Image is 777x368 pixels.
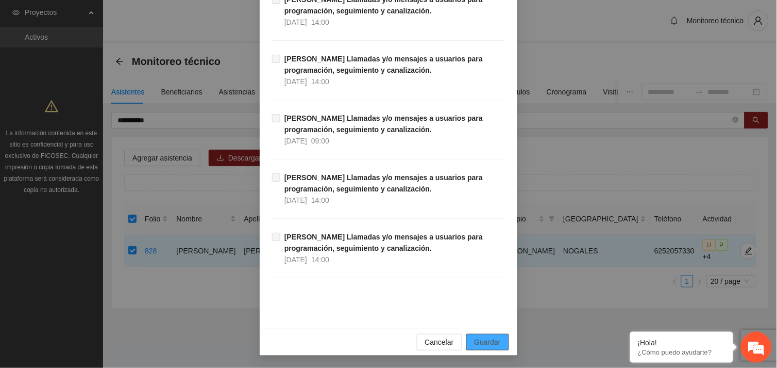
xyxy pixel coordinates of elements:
textarea: Escriba su mensaje y pulse “Intro” [5,252,196,289]
span: [DATE] [284,18,307,26]
div: Minimizar ventana de chat en vivo [169,5,194,30]
button: Guardar [466,334,509,350]
span: 14:00 [311,77,329,86]
p: ¿Cómo puedo ayudarte? [638,348,725,356]
div: ¡Hola! [638,339,725,347]
strong: [PERSON_NAME] Llamadas y/o mensajes a usuarios para programación, seguimiento y canalización. [284,173,483,193]
span: 14:00 [311,18,329,26]
strong: [PERSON_NAME] Llamadas y/o mensajes a usuarios para programación, seguimiento y canalización. [284,55,483,74]
strong: [PERSON_NAME] Llamadas y/o mensajes a usuarios para programación, seguimiento y canalización. [284,114,483,134]
button: Cancelar [417,334,462,350]
span: Guardar [475,337,501,348]
strong: [PERSON_NAME] Llamadas y/o mensajes a usuarios para programación, seguimiento y canalización. [284,233,483,252]
span: [DATE] [284,255,307,264]
span: [DATE] [284,77,307,86]
span: 14:00 [311,255,329,264]
span: Estamos en línea. [60,123,142,227]
span: [DATE] [284,196,307,204]
div: Chatee con nosotros ahora [54,53,173,66]
span: 09:00 [311,137,329,145]
span: Cancelar [425,337,454,348]
span: [DATE] [284,137,307,145]
span: 14:00 [311,196,329,204]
